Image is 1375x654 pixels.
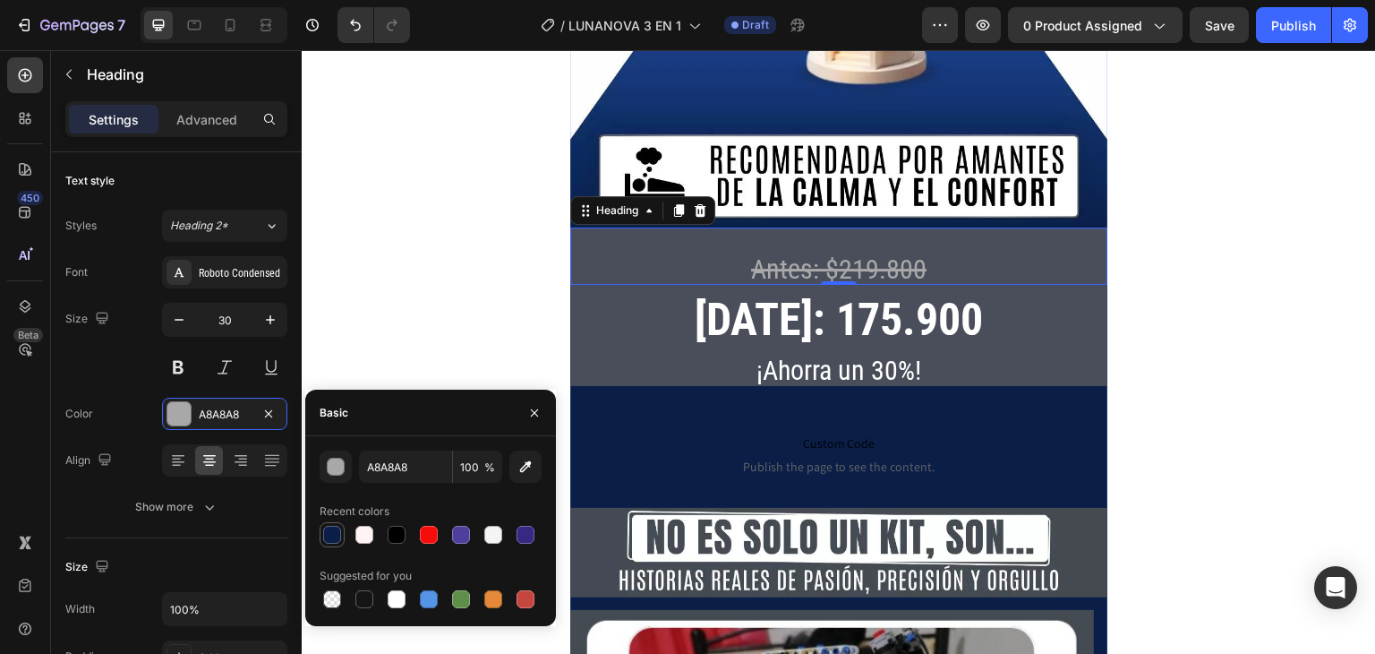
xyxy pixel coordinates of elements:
div: Font [65,264,88,280]
h2: ¡Ahorra un 30%! [269,305,806,336]
div: Undo/Redo [337,7,410,43]
button: Publish [1256,7,1331,43]
span: Draft [742,17,769,33]
strong: [DATE]: 175.900 [393,244,682,296]
div: Roboto Condensed [199,265,283,281]
div: Align [65,449,115,473]
span: Save [1205,18,1234,33]
p: Heading [87,64,280,85]
div: 450 [17,191,43,205]
p: Settings [89,110,139,129]
button: 0 product assigned [1008,7,1183,43]
button: Save [1190,7,1249,43]
button: Show more [65,491,287,523]
button: 7 [7,7,133,43]
span: Publish the page to see the content. [269,408,806,426]
div: Basic [320,405,348,421]
div: Suggested for you [320,568,412,584]
span: Heading 2* [170,218,228,234]
div: Text style [65,173,115,189]
div: Publish [1271,16,1316,35]
p: 7 [117,14,125,36]
div: Recent colors [320,503,389,520]
span: % [484,460,495,476]
input: Auto [163,593,286,625]
span: Custom Code [269,383,806,404]
div: Open Intercom Messenger [1314,566,1357,609]
div: Width [65,601,95,617]
div: A8A8A8 [199,407,251,423]
div: Heading [291,152,340,168]
img: gempages_497058371149497480-fa7de10e-3094-45e8-977d-42051dfbddf4.webp [269,458,806,547]
div: Size [65,555,113,580]
div: Beta [13,328,43,342]
button: Heading 2* [162,210,287,242]
span: LUNANOVA 3 EN 1 [568,16,681,35]
div: Size [65,307,113,331]
div: Styles [65,218,97,234]
p: Advanced [176,110,237,129]
input: Eg: FFFFFF [359,451,452,483]
s: Antes: $219.800 [449,203,625,235]
iframe: Design area [302,50,1375,654]
span: / [560,16,565,35]
span: 0 product assigned [1023,16,1142,35]
div: Color [65,406,93,422]
div: Show more [135,498,218,516]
